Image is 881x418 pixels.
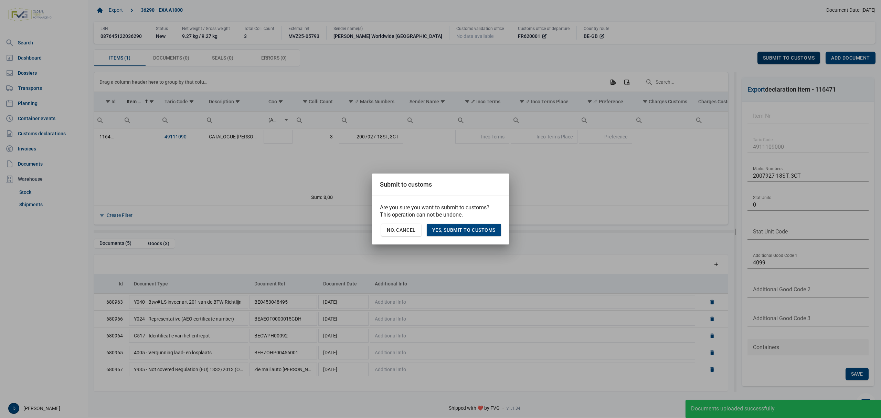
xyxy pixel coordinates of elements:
p: Are you sure you want to submit to customs? This operation can not be undone. [380,204,501,218]
div: No, Cancel [381,224,421,236]
span: No, Cancel [387,227,416,233]
div: Submit to customs [380,180,432,188]
span: Yes, Submit to customs [432,227,496,233]
div: Yes, Submit to customs [427,224,501,236]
